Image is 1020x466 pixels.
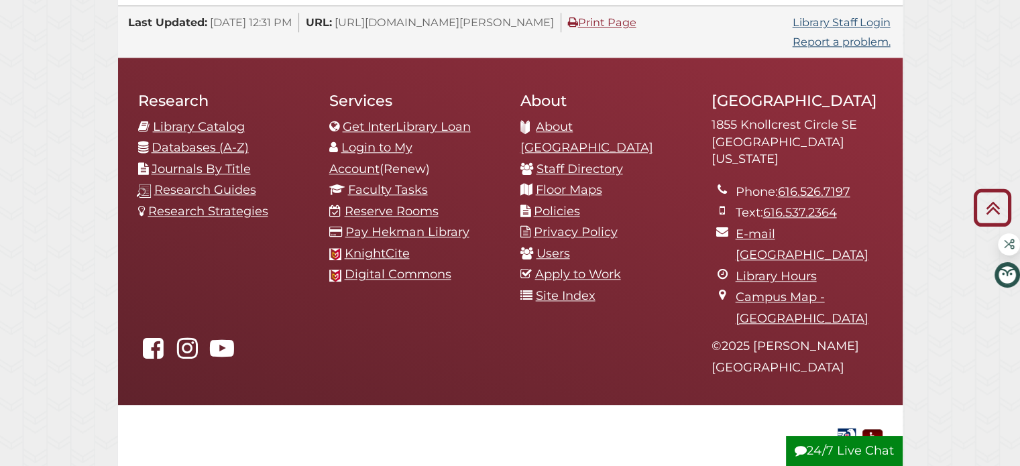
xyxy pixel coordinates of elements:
a: Hekman Library on Facebook [138,345,169,360]
a: Privacy Policy [534,225,618,239]
li: (Renew) [329,137,500,180]
a: Library Staff Login [793,15,891,29]
a: Library Catalog [153,119,245,134]
a: Reserve Rooms [345,204,439,219]
a: Research Strategies [148,204,268,219]
a: Research Guides [154,182,256,197]
img: Calvin favicon logo [329,248,341,260]
h2: Research [138,91,309,110]
a: 616.537.2364 [763,205,837,220]
img: Calvin favicon logo [329,270,341,282]
span: [URL][DOMAIN_NAME][PERSON_NAME] [335,15,554,29]
span: URL: [306,15,332,29]
a: Databases (A-Z) [152,140,249,155]
a: Journals By Title [152,162,251,176]
a: E-mail [GEOGRAPHIC_DATA] [736,227,868,263]
img: research-guides-icon-white_37x37.png [137,184,151,198]
a: Staff Directory [536,162,623,176]
a: Pay Hekman Library [345,225,469,239]
h2: About [520,91,691,110]
a: 616.526.7197 [778,184,850,199]
a: Back to Top [968,196,1017,219]
a: Report a problem. [793,35,891,48]
address: 1855 Knollcrest Circle SE [GEOGRAPHIC_DATA][US_STATE] [712,117,883,168]
a: Digital Commons [345,267,451,282]
a: Print Page [568,15,636,29]
a: Disability Assistance [862,428,883,443]
a: Government Documents Federal Depository Library [834,428,859,443]
p: © 2025 [PERSON_NAME][GEOGRAPHIC_DATA] [712,336,883,378]
li: Text: [736,202,883,224]
a: Users [536,246,570,261]
img: Disability Assistance [862,426,883,446]
a: Campus Map - [GEOGRAPHIC_DATA] [736,290,868,326]
a: Site Index [536,288,596,303]
a: Faculty Tasks [348,182,428,197]
li: Phone: [736,182,883,203]
a: Library Hours [736,269,817,284]
a: Apply to Work [535,267,621,282]
img: Government Documents Federal Depository Library [834,426,859,446]
a: Login to My Account [329,140,412,176]
a: hekmanlibrary on Instagram [172,345,203,360]
a: Floor Maps [536,182,602,197]
a: Get InterLibrary Loan [343,119,471,134]
a: Hekman Library on YouTube [207,345,237,360]
i: Print Page [568,17,578,27]
span: Last Updated: [128,15,207,29]
h2: Services [329,91,500,110]
a: KnightCite [345,246,410,261]
span: [DATE] 12:31 PM [210,15,292,29]
h2: [GEOGRAPHIC_DATA] [712,91,883,110]
a: Policies [534,204,580,219]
